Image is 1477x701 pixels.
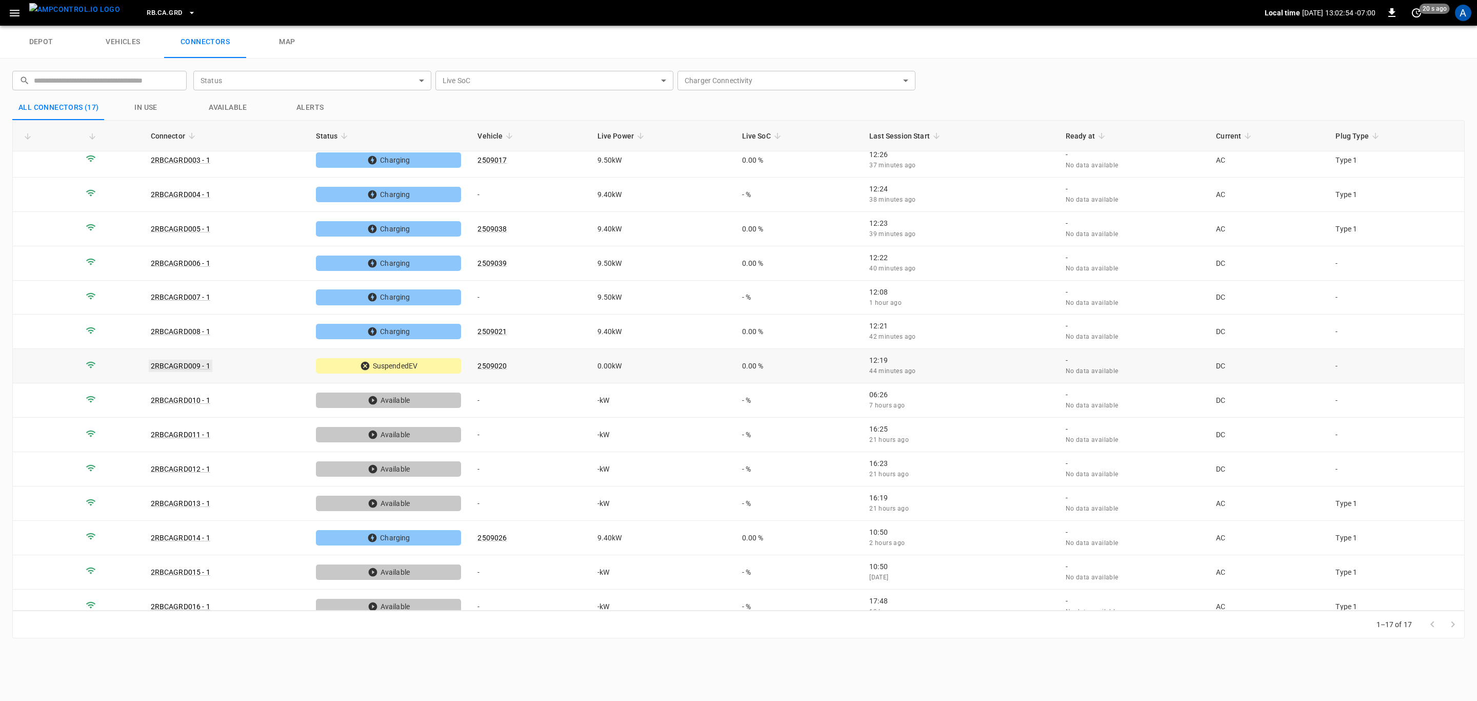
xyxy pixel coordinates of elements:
td: - [469,486,589,521]
p: 12:26 [869,149,1049,160]
img: ampcontrol.io logo [29,3,120,16]
td: - [1327,418,1464,452]
p: - [1066,493,1200,503]
td: - % [734,178,862,212]
a: 2509021 [477,327,507,336]
p: 10:50 [869,527,1049,537]
p: 16:23 [869,458,1049,469]
p: - [1066,184,1200,194]
td: Type 1 [1327,178,1464,212]
span: No data available [1066,539,1119,547]
td: AC [1208,590,1327,624]
div: SuspendedEV [316,358,461,374]
span: [DATE] [869,574,888,581]
span: No data available [1066,299,1119,306]
p: 1–17 of 17 [1376,619,1412,630]
div: Available [316,393,461,408]
td: 0.00 % [734,315,862,349]
button: All Connectors (17) [12,95,105,120]
div: Charging [316,289,461,305]
span: No data available [1066,196,1119,203]
td: Type 1 [1327,143,1464,178]
p: - [1066,527,1200,537]
p: - [1066,596,1200,606]
div: Available [316,496,461,511]
span: 7 hours ago [869,402,905,409]
span: 39 minutes ago [869,230,916,238]
td: - [1327,349,1464,383]
a: 2RBCAGRD004 - 1 [151,190,210,199]
span: Live Power [597,130,648,142]
span: 21 hours ago [869,471,909,478]
span: 44 minutes ago [869,367,916,375]
span: No data available [1066,471,1119,478]
td: 0.00 kW [589,349,734,383]
td: - [1327,383,1464,418]
p: - [1066,287,1200,297]
a: 2RBCAGRD010 - 1 [151,396,210,404]
td: DC [1208,418,1327,452]
span: 2 hours ago [869,539,905,547]
td: Type 1 [1327,486,1464,521]
a: 2509038 [477,225,507,233]
span: No data available [1066,574,1119,581]
div: Available [316,599,461,614]
p: - [1066,355,1200,365]
td: - [469,418,589,452]
a: 2RBCAGRD011 - 1 [151,431,210,439]
span: No data available [1066,265,1119,272]
p: [DATE] 13:02:54 -07:00 [1302,8,1375,18]
td: AC [1208,555,1327,590]
p: 12:23 [869,218,1049,228]
td: - kW [589,486,734,521]
td: - [469,590,589,624]
td: AC [1208,178,1327,212]
td: - [469,383,589,418]
span: 1 hour ago [869,299,902,306]
button: set refresh interval [1408,5,1425,21]
td: - % [734,281,862,315]
td: 0.00 % [734,246,862,281]
p: 17:48 [869,596,1049,606]
td: 0.00 % [734,521,862,555]
a: map [246,26,328,59]
span: 38 minutes ago [869,196,916,203]
td: Type 1 [1327,521,1464,555]
td: AC [1208,486,1327,521]
td: 9.40 kW [589,521,734,555]
span: 20 s ago [1420,4,1450,14]
a: 2RBCAGRD005 - 1 [151,225,210,233]
div: Charging [316,530,461,546]
td: - % [734,452,862,486]
td: Type 1 [1327,590,1464,624]
span: 21 hours ago [869,436,909,443]
td: - [1327,281,1464,315]
td: 0.00 % [734,143,862,178]
span: 37 minutes ago [869,162,916,169]
span: Plug Type [1335,130,1382,142]
td: - kW [589,590,734,624]
button: Alerts [269,95,351,120]
p: - [1066,458,1200,469]
td: - [469,452,589,486]
div: Available [316,427,461,442]
td: AC [1208,143,1327,178]
span: No data available [1066,505,1119,512]
span: No data available [1066,230,1119,238]
td: - [1327,315,1464,349]
a: 2509039 [477,259,507,267]
span: Status [316,130,351,142]
p: 16:19 [869,493,1049,503]
button: Available [187,95,269,120]
span: 19 hours ago [869,608,909,615]
td: DC [1208,452,1327,486]
span: Connector [151,130,198,142]
td: - kW [589,418,734,452]
p: 10:50 [869,561,1049,572]
p: 06:26 [869,390,1049,400]
span: 21 hours ago [869,505,909,512]
span: RB.CA.GRD [147,7,182,19]
td: DC [1208,349,1327,383]
td: - [469,555,589,590]
a: 2509020 [477,362,507,370]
